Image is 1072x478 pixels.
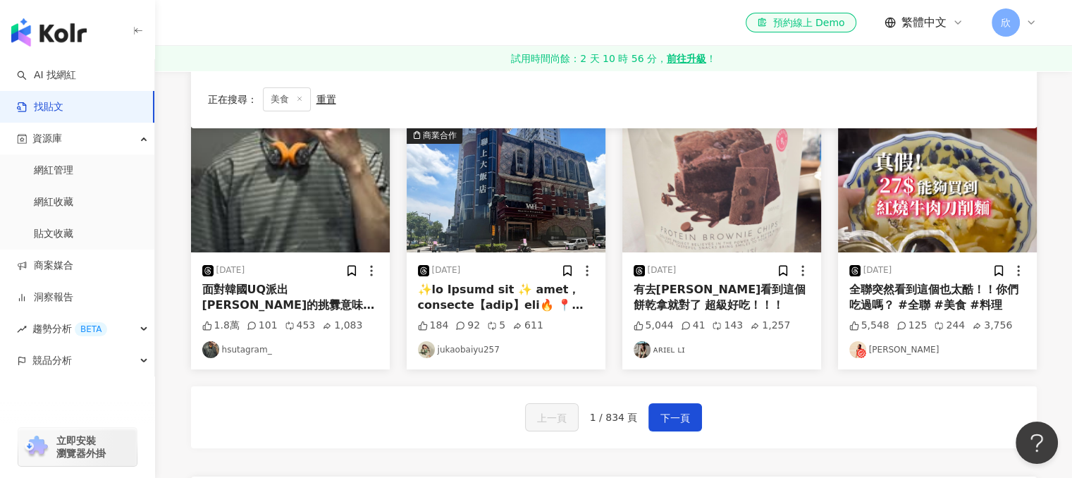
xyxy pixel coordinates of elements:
[901,15,947,30] span: 繁體中文
[247,319,278,333] div: 101
[34,195,73,209] a: 網紅收藏
[418,341,594,358] a: KOL Avatarjukaobaiyu257
[634,341,651,358] img: KOL Avatar
[418,319,449,333] div: 184
[18,428,137,466] a: chrome extension立即安裝 瀏覽器外掛
[32,123,62,154] span: 資源庫
[202,319,240,333] div: 1.8萬
[202,341,378,358] a: KOL Avatarhsutagram_
[263,87,311,111] span: 美食
[17,100,63,114] a: 找貼文
[849,341,1025,358] a: KOL Avatar[PERSON_NAME]
[660,410,690,427] span: 下一頁
[56,434,106,460] span: 立即安裝 瀏覽器外掛
[750,319,790,333] div: 1,257
[487,319,505,333] div: 5
[712,319,743,333] div: 143
[202,341,219,358] img: KOL Avatar
[75,322,107,336] div: BETA
[17,259,73,273] a: 商案媒合
[418,282,594,314] div: ✨lo Ipsumd sit ✨ amet，consecte【adip】eli🔥 📍 seddoei 3 te！incididuntut。 ⚡ labore？ 🚶‍♀️ et 65:62 dol...
[849,282,1025,314] div: 全聯突然看到這個也太酷！！你們吃過嗎？ #全聯 #美食 #料理
[849,341,866,358] img: KOL Avatar
[934,319,965,333] div: 244
[407,127,605,252] img: post-image
[32,345,72,376] span: 競品分析
[667,51,706,66] strong: 前往升級
[681,319,706,333] div: 41
[634,319,674,333] div: 5,044
[316,94,336,105] div: 重置
[407,127,605,252] button: 商業合作
[1001,15,1011,30] span: 欣
[322,319,362,333] div: 1,083
[849,319,889,333] div: 5,548
[285,319,316,333] div: 453
[34,227,73,241] a: 貼文收藏
[634,341,810,358] a: KOL Avatarᴀʀɪᴇʟ ʟɪ
[17,290,73,305] a: 洞察報告
[1016,422,1058,464] iframe: Help Scout Beacon - Open
[634,282,810,314] div: 有去[PERSON_NAME]看到這個餅乾拿就對了 超級好吃！！！
[418,341,435,358] img: KOL Avatar
[208,94,257,105] span: 正在搜尋 ：
[455,319,480,333] div: 92
[17,68,76,82] a: searchAI 找網紅
[432,264,461,276] div: [DATE]
[897,319,928,333] div: 125
[17,324,27,334] span: rise
[155,46,1072,71] a: 試用時間尚餘：2 天 10 時 56 分，前往升級！
[11,18,87,47] img: logo
[757,16,844,30] div: 預約線上 Demo
[34,164,73,178] a: 網紅管理
[423,128,457,142] div: 商業合作
[590,412,638,423] span: 1 / 834 頁
[863,264,892,276] div: [DATE]
[512,319,543,333] div: 611
[191,127,390,252] img: post-image
[648,264,677,276] div: [DATE]
[838,127,1037,252] img: post-image
[216,264,245,276] div: [DATE]
[622,127,821,252] img: post-image
[746,13,856,32] a: 預約線上 Demo
[525,403,579,431] button: 上一頁
[23,436,50,458] img: chrome extension
[32,313,107,345] span: 趨勢分析
[972,319,1012,333] div: 3,756
[648,403,702,431] button: 下一頁
[202,282,378,314] div: 面對韓國UQ派出[PERSON_NAME]的挑釁意味濃厚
